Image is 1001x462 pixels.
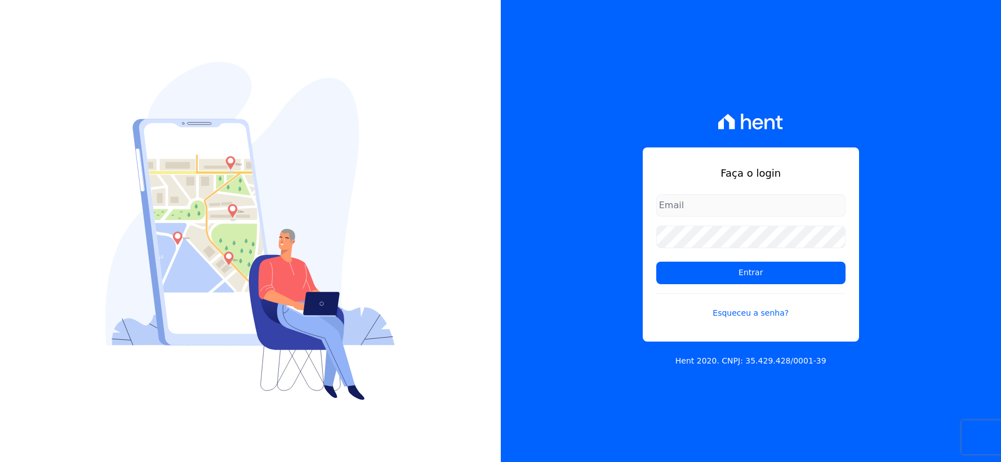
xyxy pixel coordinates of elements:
p: Hent 2020. CNPJ: 35.429.428/0001-39 [675,355,826,367]
input: Email [656,194,846,217]
h1: Faça o login [656,165,846,181]
img: Login [105,62,395,400]
input: Entrar [656,262,846,284]
a: Esqueceu a senha? [656,293,846,319]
